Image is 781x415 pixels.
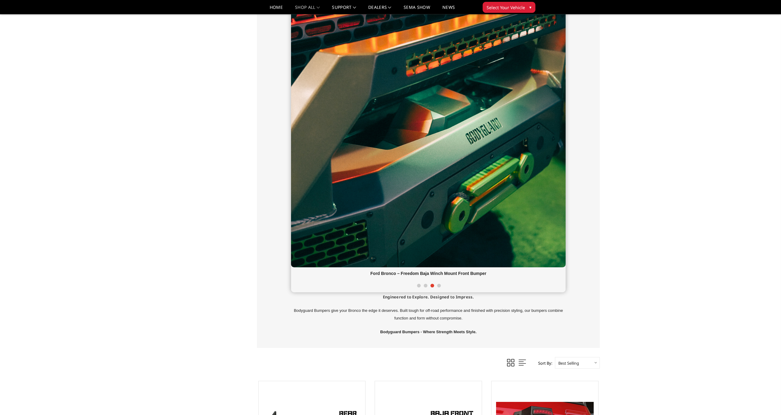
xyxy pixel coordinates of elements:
[383,294,474,300] span: Engineered to Explore. Designed to Impress.
[270,5,283,14] a: Home
[750,386,781,415] iframe: Chat Widget
[332,5,356,14] a: Support
[535,359,552,368] label: Sort By:
[380,330,477,334] span: Bodyguard Bumpers - Where Strength Meets Style.
[442,5,455,14] a: News
[529,4,531,10] span: ▾
[294,308,563,320] span: Bodyguard Bumpers give your Bronco the edge it deserves. Built tough for off-road performance and...
[291,267,566,280] div: Ford Bronco – Freedom Baja Winch Mount Front Bumper
[295,5,320,14] a: shop all
[483,2,535,13] button: Select Your Vehicle
[404,5,430,14] a: SEMA Show
[487,4,525,11] span: Select Your Vehicle
[368,5,391,14] a: Dealers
